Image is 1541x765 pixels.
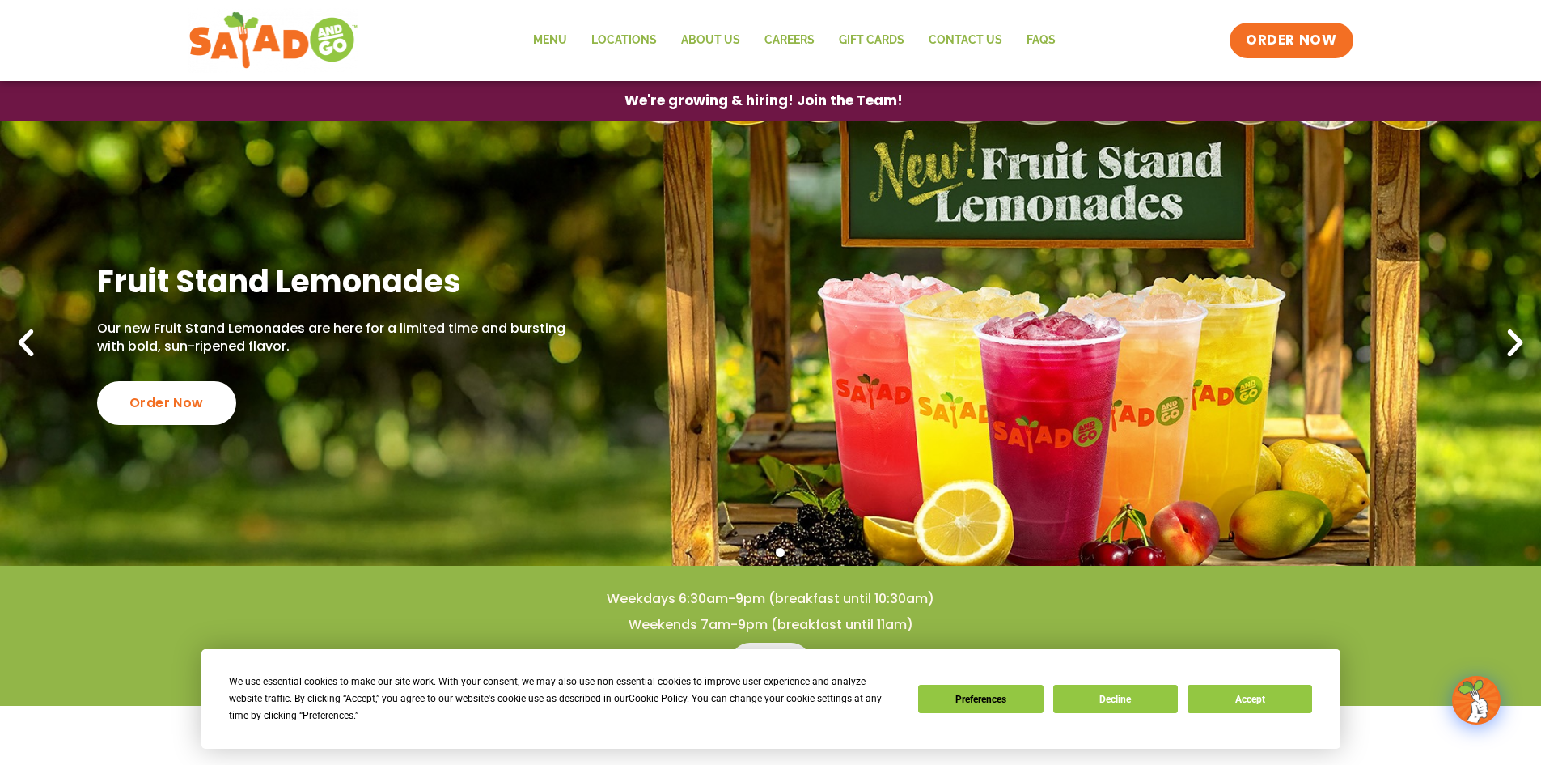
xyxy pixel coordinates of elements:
[739,548,747,557] span: Go to slide 1
[1053,685,1178,713] button: Decline
[600,82,927,120] a: We're growing & hiring! Join the Team!
[521,22,1068,59] nav: Menu
[32,616,1509,634] h4: Weekends 7am-9pm (breakfast until 11am)
[97,320,574,356] p: Our new Fruit Stand Lemonades are here for a limited time and bursting with bold, sun-ripened fla...
[917,22,1014,59] a: Contact Us
[1230,23,1353,58] a: ORDER NOW
[303,710,353,721] span: Preferences
[776,548,785,557] span: Go to slide 3
[521,22,579,59] a: Menu
[1014,22,1068,59] a: FAQs
[757,548,766,557] span: Go to slide 2
[1188,685,1312,713] button: Accept
[827,22,917,59] a: GIFT CARDS
[794,548,803,557] span: Go to slide 4
[629,693,687,704] span: Cookie Policy
[1454,678,1499,723] img: wpChatIcon
[188,8,359,73] img: new-SAG-logo-768×292
[229,674,899,725] div: We use essential cookies to make our site work. With your consent, we may also use non-essential ...
[1246,31,1336,50] span: ORDER NOW
[579,22,669,59] a: Locations
[97,381,236,425] div: Order Now
[97,261,574,301] h2: Fruit Stand Lemonades
[32,590,1509,608] h4: Weekdays 6:30am-9pm (breakfast until 10:30am)
[918,685,1043,713] button: Preferences
[8,325,44,361] div: Previous slide
[669,22,752,59] a: About Us
[752,22,827,59] a: Careers
[1497,325,1533,361] div: Next slide
[624,94,903,108] span: We're growing & hiring! Join the Team!
[730,643,811,682] a: Menu
[201,649,1340,749] div: Cookie Consent Prompt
